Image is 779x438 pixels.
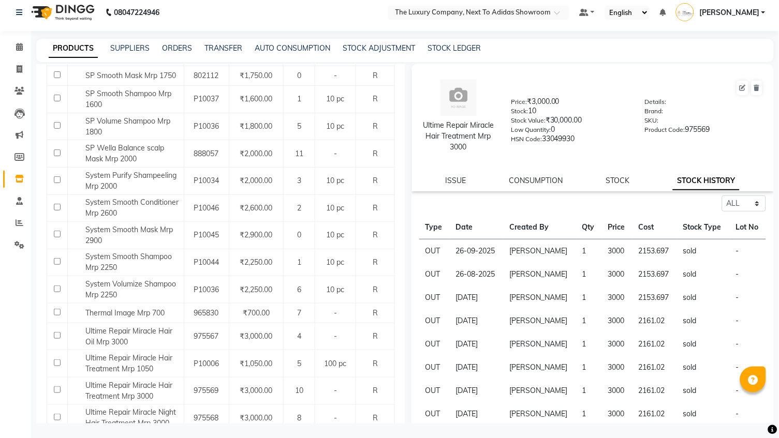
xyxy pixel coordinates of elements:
td: [PERSON_NAME] [503,333,576,356]
td: - [729,356,766,379]
td: [PERSON_NAME] [503,286,576,309]
td: - [729,286,766,309]
td: sold [677,309,730,333]
span: SP Volume Shampoo Mrp 1800 [85,116,170,137]
td: 26-08-2025 [450,263,504,286]
span: 10 pc [327,176,345,185]
td: OUT [419,402,450,426]
td: 3000 [602,239,633,263]
span: R [373,386,378,395]
span: ₹2,250.00 [240,285,273,294]
span: R [373,359,378,368]
span: 10 [295,386,303,395]
td: 3000 [602,379,633,402]
span: R [373,413,378,422]
span: SP Wella Balance scalp Mask Mrp 2000 [85,143,164,163]
th: Cost [633,216,677,239]
span: 10 pc [327,230,345,239]
td: 1 [576,402,602,426]
a: TRANSFER [204,43,242,53]
span: 5 [297,359,301,368]
th: Lot No [729,216,766,239]
span: R [373,258,378,267]
td: [PERSON_NAME] [503,356,576,379]
td: [PERSON_NAME] [503,309,576,333]
span: - [334,386,337,395]
a: ISSUE [445,176,466,185]
td: OUT [419,356,450,379]
td: 1 [576,356,602,379]
span: 10 pc [327,203,345,213]
span: SP Smooth Mask Mrp 1750 [85,71,176,80]
td: sold [677,263,730,286]
td: OUT [419,379,450,402]
td: sold [677,379,730,402]
label: Stock Value: [511,116,546,125]
span: System Purify Shampeeling Mrp 2000 [85,171,177,191]
label: SKU: [645,116,659,125]
td: 2161.02 [633,333,677,356]
span: System Smooth Shampoo Mrp 2250 [85,252,172,272]
td: 3000 [602,309,633,333]
td: - [729,379,766,402]
td: 26-09-2025 [450,239,504,263]
span: R [373,285,378,294]
span: R [373,149,378,158]
img: avatar [440,80,477,116]
span: ₹1,050.00 [240,359,273,368]
th: Qty [576,216,602,239]
td: - [729,333,766,356]
td: 2161.02 [633,356,677,379]
span: P10036 [194,122,219,131]
td: - [729,239,766,263]
div: 975569 [645,124,763,139]
span: P10006 [194,359,219,368]
span: 8 [297,413,301,422]
span: P10045 [194,230,219,239]
span: 10 pc [327,122,345,131]
td: 3000 [602,356,633,379]
span: SP Smooth Shampoo Mrp 1600 [85,89,171,109]
td: [PERSON_NAME] [503,239,576,263]
span: 10 pc [327,94,345,103]
div: 0 [511,124,629,139]
a: PRODUCTS [49,39,98,58]
span: - [334,331,337,341]
span: 6 [297,285,301,294]
a: STOCK HISTORY [673,172,740,190]
td: 1 [576,286,602,309]
span: ₹3,000.00 [240,386,273,395]
div: ₹30,000.00 [511,115,629,129]
span: R [373,94,378,103]
a: SUPPLIERS [110,43,150,53]
span: P10044 [194,258,219,267]
td: 1 [576,263,602,286]
span: 2 [297,203,301,213]
span: 975567 [194,331,219,341]
span: 10 pc [327,285,345,294]
span: - [334,71,337,80]
th: Price [602,216,633,239]
td: 3000 [602,333,633,356]
span: ₹2,000.00 [240,176,273,185]
span: 7 [297,308,301,318]
span: - [334,149,337,158]
label: Stock: [511,107,528,116]
span: R [373,176,378,185]
th: Date [450,216,504,239]
span: P10037 [194,94,219,103]
span: 888057 [194,149,219,158]
span: 965830 [194,308,219,318]
a: CONSUMPTION [509,176,563,185]
td: - [729,402,766,426]
td: [DATE] [450,402,504,426]
td: sold [677,356,730,379]
span: 3 [297,176,301,185]
th: Created By [503,216,576,239]
td: - [729,263,766,286]
div: Ultime Repair Miracle Hair Treatment Mrp 3000 [422,120,496,153]
td: [DATE] [450,379,504,402]
span: ₹2,900.00 [240,230,273,239]
label: HSN Code: [511,134,542,144]
span: ₹2,600.00 [240,203,273,213]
